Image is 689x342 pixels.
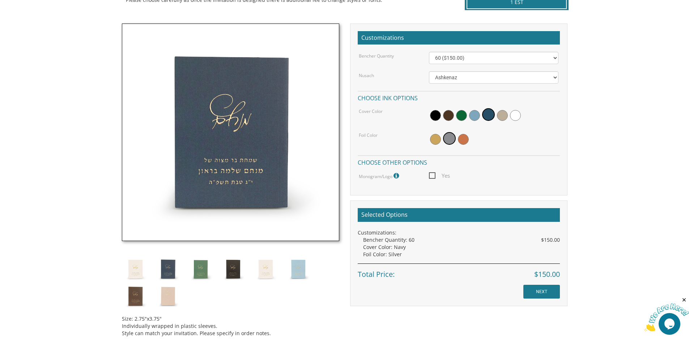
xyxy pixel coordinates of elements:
[122,310,339,337] div: Size: 2.75"x3.75" Individually wrapped in plastic sleeves. Style can match your invitation. Pleas...
[534,269,560,280] span: $150.00
[359,53,394,59] label: Bencher Quantity
[359,72,374,79] label: Nusach
[122,283,149,310] img: Style2.7.jpg
[154,256,182,283] img: Style2.2.jpg
[122,24,339,241] img: Style2.2.jpg
[644,297,689,331] iframe: chat widget
[523,285,560,299] input: NEXT
[363,251,560,258] div: Foil Color: Silver
[358,31,560,45] h2: Customizations
[154,283,182,310] img: Style2.1.jpg
[122,256,149,283] img: Style2.5.jpg
[359,171,401,181] label: Monogram/Logo
[285,256,312,283] img: Style2.6.jpg
[359,108,383,114] label: Cover Color
[358,155,560,168] h4: Choose other options
[358,229,560,236] div: Customizations:
[358,208,560,222] h2: Selected Options
[541,236,560,244] span: $150.00
[358,91,560,104] h4: Choose ink options
[187,256,214,283] img: Style2.3.jpg
[363,236,560,244] div: Bencher Quantity: 60
[363,244,560,251] div: Cover Color: Navy
[220,256,247,283] img: Style2.4.jpg
[359,132,378,138] label: Foil Color
[429,171,450,180] span: Yes
[252,256,279,283] img: Style2.5.jpg
[358,263,560,280] div: Total Price:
